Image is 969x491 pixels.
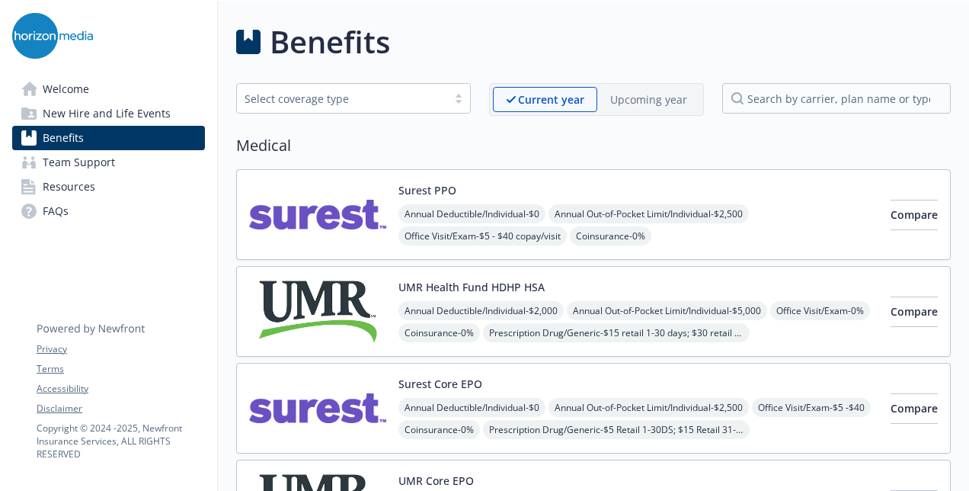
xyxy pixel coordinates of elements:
[249,376,386,441] img: Surest carrier logo
[398,301,564,320] span: Annual Deductible/Individual - $2,000
[548,204,749,223] span: Annual Out-of-Pocket Limit/Individual - $2,500
[37,362,204,376] a: Terms
[12,150,205,175] a: Team Support
[37,382,204,396] a: Accessibility
[12,126,205,150] a: Benefits
[891,200,938,230] button: Compare
[43,199,69,223] span: FAQs
[891,401,938,416] span: Compare
[12,101,205,126] a: New Hire and Life Events
[891,393,938,424] button: Compare
[891,207,938,222] span: Compare
[43,150,115,175] span: Team Support
[891,304,938,319] span: Compare
[398,226,567,245] span: Office Visit/Exam - $5 - $40 copay/visit
[43,101,171,126] span: New Hire and Life Events
[398,323,480,342] span: Coinsurance - 0%
[722,83,951,114] input: search by carrier, plan name or type
[398,420,480,439] span: Coinsurance - 0%
[37,402,204,416] a: Disclaimer
[610,91,687,108] p: Upcoming year
[43,77,89,101] span: Welcome
[398,204,545,223] span: Annual Deductible/Individual - $0
[398,398,545,417] span: Annual Deductible/Individual - $0
[398,376,482,392] button: Surest Core EPO
[570,226,651,245] span: Coinsurance - 0%
[548,398,749,417] span: Annual Out-of-Pocket Limit/Individual - $2,500
[37,422,204,461] p: Copyright © 2024 - 2025 , Newfront Insurance Services, ALL RIGHTS RESERVED
[752,398,871,417] span: Office Visit/Exam - $5 -$40
[483,323,750,342] span: Prescription Drug/Generic - $15 retail 1-30 days; $30 retail 31-90 days
[37,342,204,356] a: Privacy
[43,126,84,150] span: Benefits
[398,182,456,198] button: Surest PPO
[518,91,584,108] p: Current year
[245,91,440,107] div: Select coverage type
[770,301,870,320] span: Office Visit/Exam - 0%
[236,134,951,157] h2: Medical
[891,297,938,327] button: Compare
[398,279,545,295] button: UMR Health Fund HDHP HSA
[270,19,390,65] h1: Benefits
[12,175,205,199] a: Resources
[483,420,750,439] span: Prescription Drug/Generic - $5 Retail 1-30DS; $15 Retail 31-90DS
[12,77,205,101] a: Welcome
[43,175,95,199] span: Resources
[567,301,767,320] span: Annual Out-of-Pocket Limit/Individual - $5,000
[249,182,386,247] img: Surest carrier logo
[12,199,205,223] a: FAQs
[249,279,386,344] img: UMR carrier logo
[398,473,474,489] button: UMR Core EPO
